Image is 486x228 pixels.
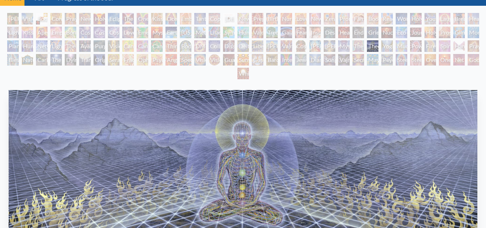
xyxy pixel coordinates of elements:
div: Ophanic Eyelash [137,54,148,66]
div: Endarkenment [353,27,364,38]
div: The Kiss [122,13,134,24]
div: Cosmic Creativity [79,27,91,38]
div: Ocean of Love Bliss [165,13,177,24]
div: Visionary Origin of Language [22,13,33,24]
div: Insomnia [309,27,321,38]
div: Contemplation [50,13,62,24]
div: Ayahuasca Visitation [79,40,91,52]
div: Vision Crystal [194,54,206,66]
div: Dissectional Art for Tool's Lateralus CD [223,40,235,52]
div: Peyote Being [381,54,393,66]
div: Firewalking [424,40,436,52]
div: [PERSON_NAME] [324,40,335,52]
div: Boo-boo [367,13,378,24]
div: New Man New Woman [79,13,91,24]
div: Empowerment [50,27,62,38]
div: Planetary Prayers [7,40,19,52]
div: Yogi & the Möbius Sphere [381,40,393,52]
div: Net of Being [453,54,465,66]
div: Birth [266,13,278,24]
div: Holy Fire [424,27,436,38]
div: Lilacs [209,27,220,38]
div: Grieving [367,27,378,38]
div: [PERSON_NAME] [266,40,278,52]
div: Dying [65,54,76,66]
div: Cannabis Mudra [122,40,134,52]
div: Prostration [439,27,450,38]
div: Spectral Lotus [180,54,191,66]
div: Kiss of the [MEDICAL_DATA] [22,27,33,38]
div: Vajra Being [338,54,350,66]
div: Newborn [237,13,249,24]
div: The Shulgins and their Alchemical Angels [65,40,76,52]
div: Blessing Hand [7,54,19,66]
div: Jewel Being [295,54,306,66]
div: [US_STATE] Song [180,27,191,38]
div: Promise [338,13,350,24]
div: Pregnancy [252,13,263,24]
div: Metamorphosis [194,27,206,38]
div: Oversoul [424,54,436,66]
div: Fractal Eyes [122,54,134,66]
div: Body/Mind as a Vibratory Field of Energy [180,40,191,52]
div: Cosmic [DEMOGRAPHIC_DATA] [295,40,306,52]
div: Laughing Man [439,13,450,24]
div: Headache [338,27,350,38]
div: One [439,54,450,66]
div: Lightworker [50,40,62,52]
div: Collective Vision [209,40,220,52]
div: Wonder [396,13,407,24]
div: Purging [94,40,105,52]
div: Mayan Being [367,54,378,66]
div: White Light [237,68,249,79]
div: Fear [295,27,306,38]
div: Secret Writing Being [353,54,364,66]
div: Tree & Person [266,27,278,38]
div: Monochord [468,27,479,38]
div: Healing [468,13,479,24]
div: Holy Grail [94,13,105,24]
div: Symbiosis: Gall Wasp & Oak Tree [223,27,235,38]
div: Hands that See [453,40,465,52]
div: Eco-Atlas [396,27,407,38]
div: Spirit Animates the Flesh [439,40,450,52]
div: Interbeing [281,54,292,66]
div: Breathing [453,13,465,24]
div: Sunyata [237,54,249,66]
div: Power to the Peaceful [410,40,422,52]
div: Zena Lotus [324,13,335,24]
div: Eclipse [108,13,119,24]
div: Bond [65,27,76,38]
div: [DEMOGRAPHIC_DATA] Embryo [223,13,235,24]
div: Human Geometry [22,40,33,52]
div: Lightweaver [7,27,19,38]
div: Copulating [209,13,220,24]
div: Vision Crystal Tondo [209,54,220,66]
div: Cosmic Artist [94,27,105,38]
div: Earth Energies [165,27,177,38]
div: Liberation Through Seeing [252,40,263,52]
div: Nuclear Crucifixion [381,27,393,38]
div: Vision Tree [108,40,119,52]
div: Praying Hands [468,40,479,52]
div: Holy Family [410,13,422,24]
div: [PERSON_NAME] [309,40,321,52]
div: Guardian of Infinite Vision [223,54,235,66]
div: Vajra Horse [252,27,263,38]
div: [PERSON_NAME] & Eve [7,13,19,24]
div: Love is a Cosmic Force [122,27,134,38]
div: Transfiguration [79,54,91,66]
div: Cannabis Sutra [137,40,148,52]
div: Song of Vajra Being [324,54,335,66]
div: Reading [381,13,393,24]
div: Embracing [180,13,191,24]
div: Third Eye Tears of Joy [165,40,177,52]
div: Aperture [36,27,47,38]
div: Love Circuit [295,13,306,24]
div: Deities & Demons Drinking from the Milky Pool [237,40,249,52]
div: The Seer [353,40,364,52]
div: Cannabacchus [151,40,163,52]
div: Caring [36,54,47,66]
div: Theologue [367,40,378,52]
div: Humming Bird [237,27,249,38]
